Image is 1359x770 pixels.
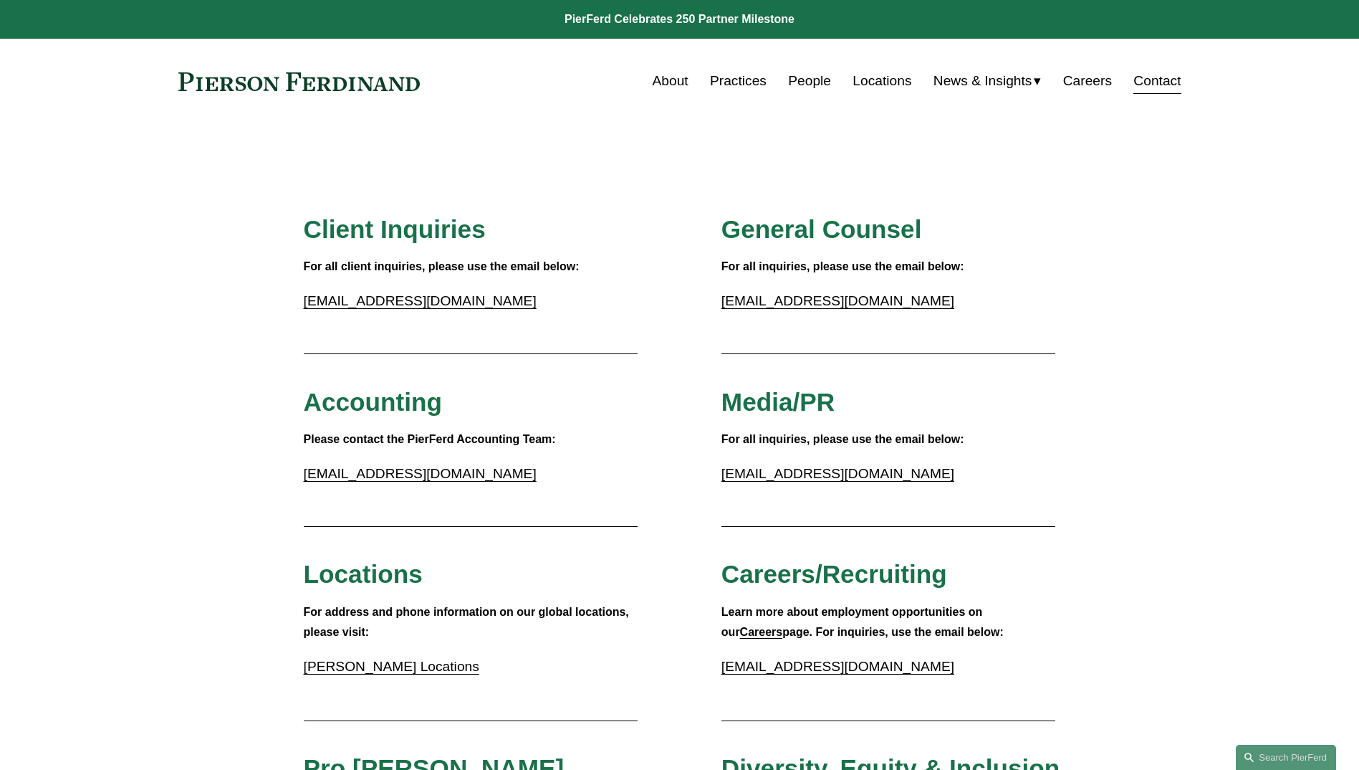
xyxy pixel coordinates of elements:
a: Contact [1133,67,1181,95]
a: Locations [853,67,911,95]
a: [EMAIL_ADDRESS][DOMAIN_NAME] [721,293,954,308]
a: folder dropdown [933,67,1042,95]
a: Search this site [1236,745,1336,770]
a: [EMAIL_ADDRESS][DOMAIN_NAME] [304,293,537,308]
a: Careers [740,626,783,638]
strong: For all inquiries, please use the email below: [721,433,964,445]
span: General Counsel [721,215,922,243]
a: About [653,67,688,95]
a: People [788,67,831,95]
strong: For all client inquiries, please use the email below: [304,260,580,272]
span: Media/PR [721,388,835,416]
strong: Please contact the PierFerd Accounting Team: [304,433,556,445]
a: Practices [710,67,767,95]
strong: page. For inquiries, use the email below: [782,626,1004,638]
span: Locations [304,560,423,588]
a: [EMAIL_ADDRESS][DOMAIN_NAME] [721,659,954,674]
a: [EMAIL_ADDRESS][DOMAIN_NAME] [304,466,537,481]
strong: For address and phone information on our global locations, please visit: [304,606,633,639]
strong: Learn more about employment opportunities on our [721,606,986,639]
span: Client Inquiries [304,215,486,243]
span: Accounting [304,388,443,416]
a: [PERSON_NAME] Locations [304,659,479,674]
strong: For all inquiries, please use the email below: [721,260,964,272]
span: News & Insights [933,69,1032,94]
span: Careers/Recruiting [721,560,947,588]
a: [EMAIL_ADDRESS][DOMAIN_NAME] [721,466,954,481]
a: Careers [1063,67,1112,95]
